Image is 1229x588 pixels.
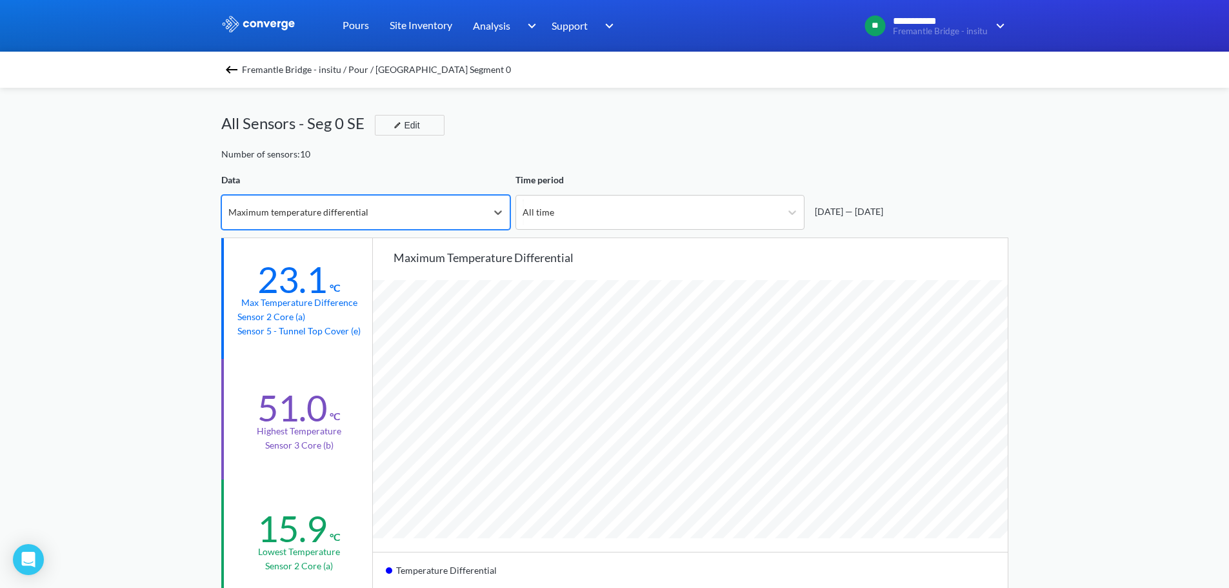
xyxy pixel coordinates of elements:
span: Fremantle Bridge - insitu / Pour / [GEOGRAPHIC_DATA] Segment 0 [242,61,511,79]
span: Analysis [473,17,510,34]
p: Sensor 3 Core (b) [265,438,334,452]
div: Maximum temperature differential [394,248,1008,267]
div: Edit [388,117,422,133]
div: Time period [515,173,804,187]
div: Highest temperature [257,424,341,438]
div: Maximum temperature differential [228,205,368,219]
img: logo_ewhite.svg [221,15,296,32]
img: backspace.svg [224,62,239,77]
div: Lowest temperature [258,545,340,559]
img: downArrow.svg [988,18,1008,34]
div: 23.1 [257,258,327,301]
div: All time [523,205,554,219]
div: 15.9 [257,507,327,551]
div: Max temperature difference [241,296,357,310]
img: edit-icon.svg [394,121,401,129]
button: Edit [375,115,445,136]
div: 51.0 [257,386,327,430]
p: Sensor 5 - Tunnel Top Cover (e) [237,324,361,338]
span: Support [552,17,588,34]
img: downArrow.svg [519,18,539,34]
span: Fremantle Bridge - insitu [893,26,988,36]
div: All Sensors - Seg 0 SE [221,111,375,136]
p: Sensor 2 Core (a) [265,559,333,573]
div: [DATE] — [DATE] [810,205,883,219]
p: Sensor 2 Core (a) [237,310,361,324]
div: Number of sensors: 10 [221,147,310,161]
div: Open Intercom Messenger [13,544,44,575]
div: Data [221,173,510,187]
img: downArrow.svg [597,18,617,34]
